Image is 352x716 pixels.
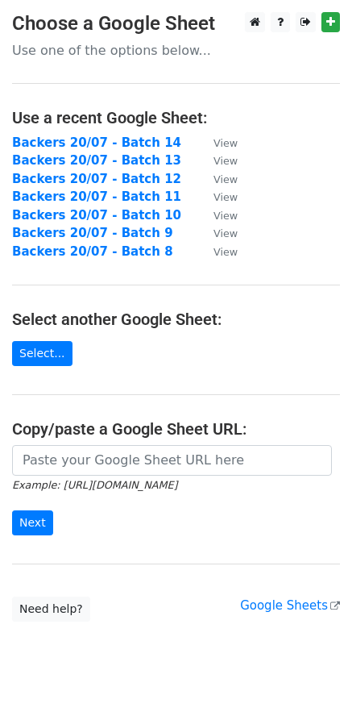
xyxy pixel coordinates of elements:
h4: Use a recent Google Sheet: [12,108,340,127]
a: Backers 20/07 - Batch 12 [12,172,181,186]
a: Backers 20/07 - Batch 14 [12,135,181,150]
a: View [197,208,238,223]
small: View [213,246,238,258]
a: View [197,172,238,186]
input: Next [12,510,53,535]
small: View [213,227,238,239]
a: View [197,189,238,204]
a: Backers 20/07 - Batch 11 [12,189,181,204]
a: Backers 20/07 - Batch 10 [12,208,181,223]
small: View [213,137,238,149]
a: View [197,153,238,168]
small: Example: [URL][DOMAIN_NAME] [12,479,177,491]
small: View [213,173,238,185]
h4: Copy/paste a Google Sheet URL: [12,419,340,439]
a: Google Sheets [240,598,340,613]
a: Select... [12,341,72,366]
a: Backers 20/07 - Batch 13 [12,153,181,168]
input: Paste your Google Sheet URL here [12,445,332,476]
a: View [197,226,238,240]
a: View [197,135,238,150]
h3: Choose a Google Sheet [12,12,340,35]
small: View [213,210,238,222]
small: View [213,155,238,167]
iframe: Chat Widget [271,639,352,716]
a: Need help? [12,597,90,622]
a: Backers 20/07 - Batch 8 [12,244,173,259]
small: View [213,191,238,203]
h4: Select another Google Sheet: [12,310,340,329]
a: Backers 20/07 - Batch 9 [12,226,173,240]
a: View [197,244,238,259]
p: Use one of the options below... [12,42,340,59]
